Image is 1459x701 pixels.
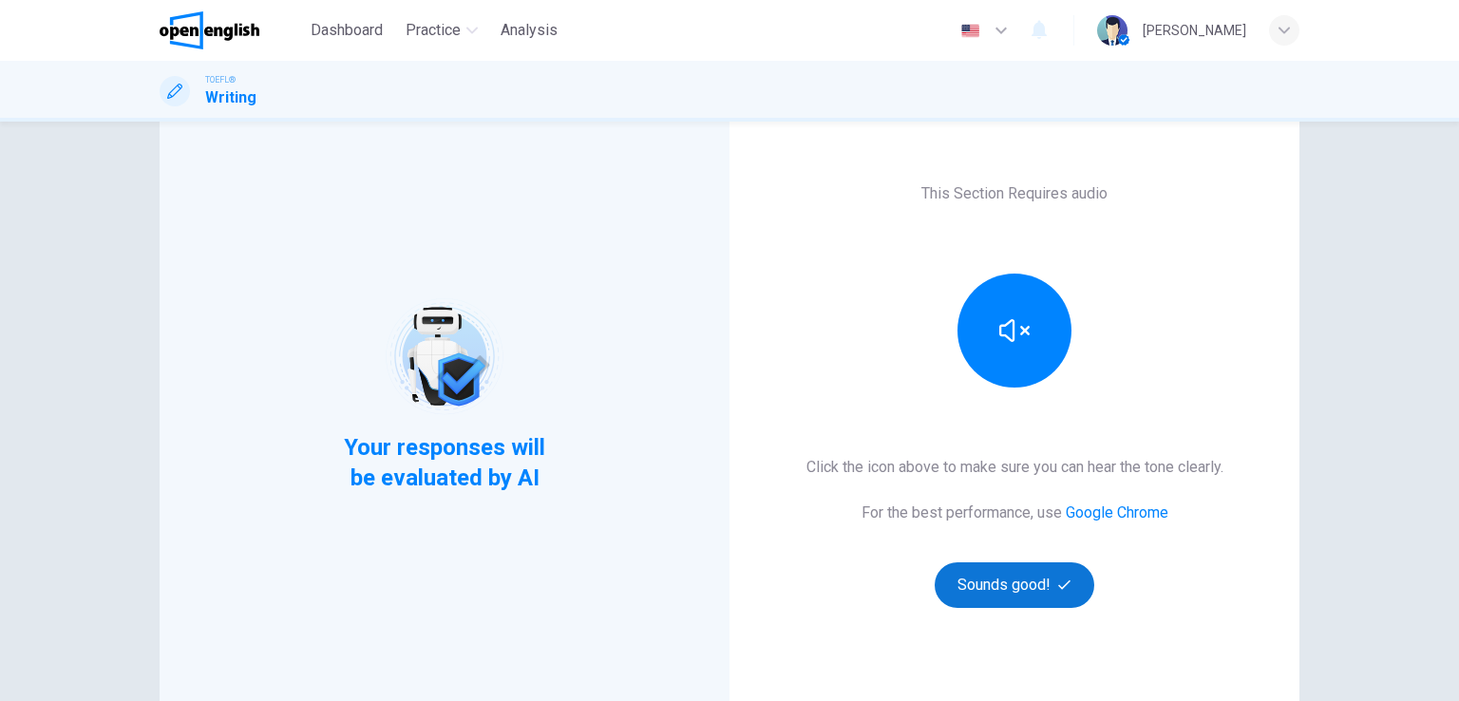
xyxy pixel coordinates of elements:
[1143,19,1246,42] div: [PERSON_NAME]
[398,13,485,47] button: Practice
[406,19,461,42] span: Practice
[205,86,256,109] h1: Writing
[160,11,259,49] img: OpenEnglish logo
[311,19,383,42] span: Dashboard
[384,296,504,417] img: robot icon
[921,182,1108,205] h6: This Section Requires audio
[330,432,560,493] span: Your responses will be evaluated by AI
[160,11,303,49] a: OpenEnglish logo
[501,19,558,42] span: Analysis
[935,562,1094,608] button: Sounds good!
[303,13,390,47] button: Dashboard
[806,456,1223,479] h6: Click the icon above to make sure you can hear the tone clearly.
[1066,503,1168,521] a: Google Chrome
[862,502,1168,524] h6: For the best performance, use
[205,73,236,86] span: TOEFL®
[493,13,565,47] button: Analysis
[1097,15,1127,46] img: Profile picture
[958,24,982,38] img: en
